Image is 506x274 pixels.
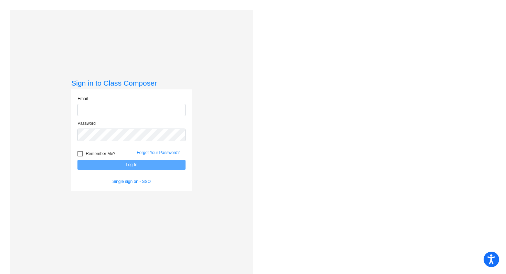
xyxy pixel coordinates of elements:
label: Email [77,96,88,102]
span: Remember Me? [86,150,115,158]
h3: Sign in to Class Composer [71,79,192,87]
a: Forgot Your Password? [137,150,180,155]
label: Password [77,120,96,127]
a: Single sign on - SSO [113,179,151,184]
button: Log In [77,160,186,170]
